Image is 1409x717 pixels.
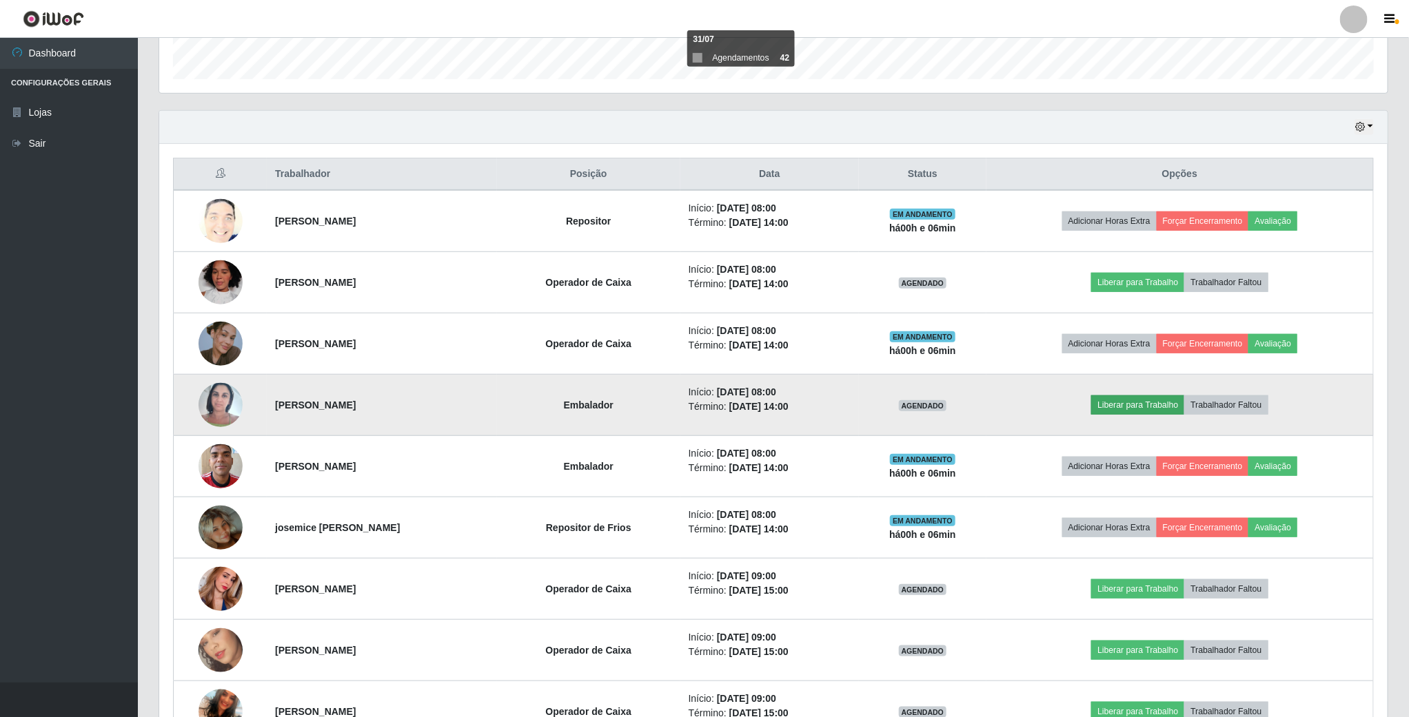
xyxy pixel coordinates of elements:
[199,375,243,434] img: 1705690307767.jpeg
[890,209,955,220] span: EM ANDAMENTO
[899,584,947,595] span: AGENDADO
[275,399,356,411] strong: [PERSON_NAME]
[859,158,986,191] th: Status
[566,216,611,227] strong: Repositor
[1248,334,1297,353] button: Avaliação
[546,338,632,349] strong: Operador de Caixa
[689,201,851,216] li: Início:
[717,264,776,275] time: [DATE] 08:00
[1184,579,1268,599] button: Trabalhador Faltou
[689,522,851,537] li: Término:
[729,340,789,351] time: [DATE] 14:00
[729,401,789,412] time: [DATE] 14:00
[199,488,243,567] img: 1741955562946.jpeg
[546,522,631,533] strong: Repositor de Frios
[1091,641,1184,660] button: Liberar para Trabalho
[729,462,789,473] time: [DATE] 14:00
[546,706,632,717] strong: Operador de Caixa
[546,645,632,656] strong: Operador de Caixa
[23,10,84,28] img: CoreUI Logo
[199,611,243,689] img: 1725123414689.jpeg
[889,345,956,356] strong: há 00 h e 06 min
[275,461,356,472] strong: [PERSON_NAME]
[199,550,243,628] img: 1744290479974.jpeg
[717,693,776,704] time: [DATE] 09:00
[1157,457,1249,476] button: Forçar Encerramento
[1157,518,1249,537] button: Forçar Encerramento
[1091,273,1184,292] button: Liberar para Trabalho
[889,468,956,479] strong: há 00 h e 06 min
[497,158,680,191] th: Posição
[267,158,497,191] th: Trabalhador
[1062,518,1157,537] button: Adicionar Horas Extra
[1248,518,1297,537] button: Avaliação
[729,523,789,534] time: [DATE] 14:00
[689,385,851,399] li: Início:
[199,304,243,383] img: 1748117584885.jpeg
[199,194,243,249] img: 1746292948519.jpeg
[689,569,851,583] li: Início:
[275,522,400,533] strong: josemice [PERSON_NAME]
[1248,457,1297,476] button: Avaliação
[890,331,955,342] span: EM ANDAMENTO
[275,706,356,717] strong: [PERSON_NAME]
[689,645,851,659] li: Término:
[275,277,356,288] strong: [PERSON_NAME]
[890,454,955,465] span: EM ANDAMENTO
[1091,395,1184,415] button: Liberar para Trabalho
[546,277,632,288] strong: Operador de Caixa
[729,278,789,289] time: [DATE] 14:00
[889,529,956,540] strong: há 00 h e 06 min
[1062,334,1157,353] button: Adicionar Horas Extra
[717,570,776,581] time: [DATE] 09:00
[689,508,851,522] li: Início:
[1062,211,1157,231] button: Adicionar Horas Extra
[717,632,776,643] time: [DATE] 09:00
[889,222,956,233] strong: há 00 h e 06 min
[275,216,356,227] strong: [PERSON_NAME]
[729,217,789,228] time: [DATE] 14:00
[689,461,851,475] li: Término:
[546,583,632,594] strong: Operador de Caixa
[899,278,947,289] span: AGENDADO
[689,338,851,353] li: Término:
[717,509,776,520] time: [DATE] 08:00
[564,399,614,411] strong: Embalador
[1184,641,1268,660] button: Trabalhador Faltou
[199,437,243,495] img: 1753556561718.jpeg
[1248,211,1297,231] button: Avaliação
[689,446,851,461] li: Início:
[729,646,789,657] time: [DATE] 15:00
[689,277,851,291] li: Término:
[689,216,851,230] li: Término:
[564,461,614,472] strong: Embalador
[689,262,851,277] li: Início:
[689,324,851,338] li: Início:
[680,158,859,191] th: Data
[275,338,356,349] strong: [PERSON_NAME]
[717,325,776,336] time: [DATE] 08:00
[1091,579,1184,599] button: Liberar para Trabalho
[1062,457,1157,476] button: Adicionar Horas Extra
[890,515,955,526] span: EM ANDAMENTO
[986,158,1374,191] th: Opções
[717,202,776,214] time: [DATE] 08:00
[1157,334,1249,353] button: Forçar Encerramento
[717,386,776,397] time: [DATE] 08:00
[899,645,947,656] span: AGENDADO
[729,585,789,596] time: [DATE] 15:00
[689,583,851,598] li: Término:
[689,630,851,645] li: Início:
[1184,395,1268,415] button: Trabalhador Faltou
[899,400,947,411] span: AGENDADO
[275,645,356,656] strong: [PERSON_NAME]
[275,583,356,594] strong: [PERSON_NAME]
[717,448,776,459] time: [DATE] 08:00
[199,255,243,310] img: 1742965437986.jpeg
[689,692,851,706] li: Início:
[689,399,851,414] li: Término:
[1157,211,1249,231] button: Forçar Encerramento
[1184,273,1268,292] button: Trabalhador Faltou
